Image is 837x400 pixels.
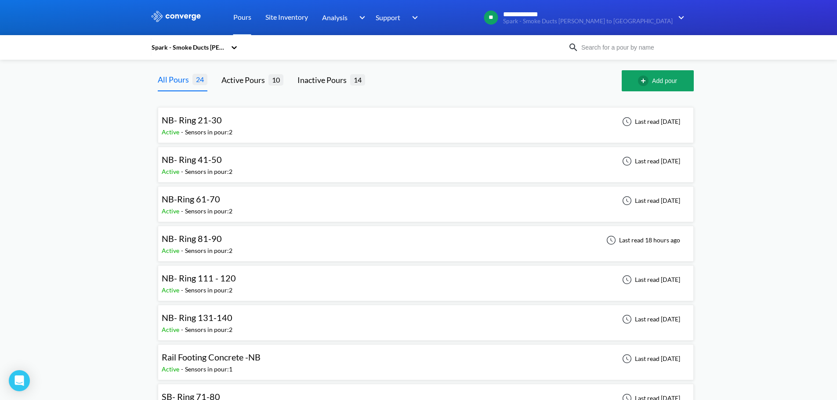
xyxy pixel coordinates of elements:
span: NB- Ring 21-30 [162,115,222,125]
div: Last read [DATE] [617,116,683,127]
span: - [181,326,185,333]
span: Rail Footing Concrete -NB [162,352,261,362]
img: downArrow.svg [353,12,367,23]
div: Sensors in pour: 2 [185,246,232,256]
div: Sensors in pour: 2 [185,167,232,177]
div: Sensors in pour: 2 [185,325,232,335]
span: Active [162,207,181,215]
span: Active [162,365,181,373]
span: - [181,128,185,136]
span: Active [162,168,181,175]
span: NB-Ring 61-70 [162,194,220,204]
span: Support [376,12,400,23]
a: NB- Ring 21-30Active-Sensors in pour:2Last read [DATE] [158,117,694,125]
a: NB- Ring 41-50Active-Sensors in pour:2Last read [DATE] [158,157,694,164]
div: Sensors in pour: 2 [185,127,232,137]
a: NB- Ring 81-90Active-Sensors in pour:2Last read 18 hours ago [158,236,694,243]
div: Last read [DATE] [617,274,683,285]
a: NB- Ring 131-140Active-Sensors in pour:2Last read [DATE] [158,315,694,322]
span: 14 [350,74,365,85]
img: icon-search.svg [568,42,579,53]
button: Add pour [622,70,694,91]
span: Active [162,326,181,333]
span: - [181,247,185,254]
div: Last read 18 hours ago [601,235,683,245]
span: 24 [192,74,207,85]
div: Sensors in pour: 2 [185,206,232,216]
span: Analysis [322,12,348,23]
span: - [181,286,185,294]
span: Active [162,128,181,136]
span: NB- Ring 131-140 [162,312,232,323]
span: NB- Ring 111 - 120 [162,273,236,283]
span: Spark - Smoke Ducts [PERSON_NAME] to [GEOGRAPHIC_DATA] [503,18,673,25]
img: logo_ewhite.svg [151,11,202,22]
div: Sensors in pour: 1 [185,364,232,374]
div: All Pours [158,73,192,86]
a: NB- Ring 111 - 120Active-Sensors in pour:2Last read [DATE] [158,275,694,283]
span: NB- Ring 41-50 [162,154,222,165]
div: Open Intercom Messenger [9,370,30,391]
span: NB- Ring 81-90 [162,233,222,244]
div: Last read [DATE] [617,195,683,206]
div: Inactive Pours [297,74,350,86]
img: downArrow.svg [673,12,687,23]
span: - [181,365,185,373]
div: Last read [DATE] [617,156,683,166]
span: - [181,207,185,215]
span: Active [162,286,181,294]
div: Active Pours [221,74,268,86]
span: Active [162,247,181,254]
a: NB-Ring 61-70Active-Sensors in pour:2Last read [DATE] [158,196,694,204]
img: add-circle-outline.svg [638,76,652,86]
input: Search for a pour by name [579,43,685,52]
div: Spark - Smoke Ducts [PERSON_NAME] to [GEOGRAPHIC_DATA] [151,43,226,52]
img: downArrow.svg [406,12,420,23]
span: - [181,168,185,175]
div: Last read [DATE] [617,314,683,324]
span: 10 [268,74,283,85]
div: Last read [DATE] [617,353,683,364]
a: Rail Footing Concrete -NBActive-Sensors in pour:1Last read [DATE] [158,354,694,362]
div: Sensors in pour: 2 [185,285,232,295]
